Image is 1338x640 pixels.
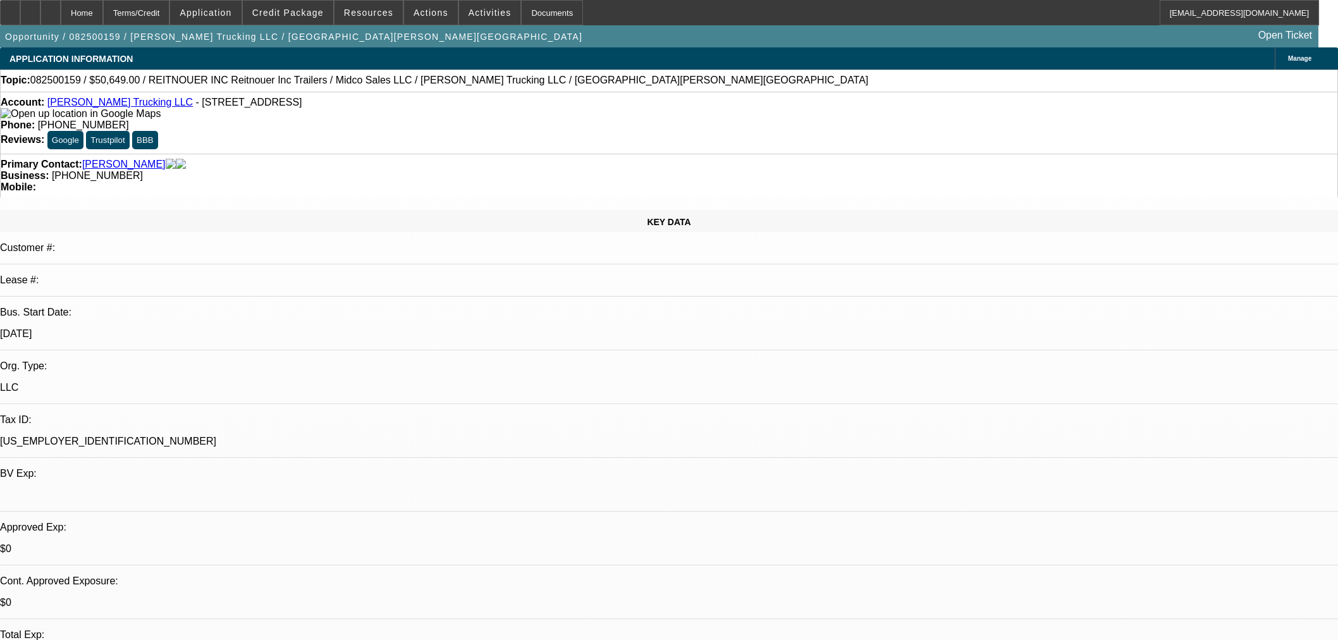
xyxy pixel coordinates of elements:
img: facebook-icon.png [166,159,176,170]
strong: Topic: [1,75,30,86]
button: BBB [132,131,158,149]
button: Credit Package [243,1,333,25]
span: 082500159 / $50,649.00 / REITNOUER INC Reitnouer Inc Trailers / Midco Sales LLC / [PERSON_NAME] T... [30,75,869,86]
span: KEY DATA [647,217,690,227]
span: APPLICATION INFORMATION [9,54,133,64]
button: Application [170,1,241,25]
strong: Account: [1,97,44,108]
button: Google [47,131,83,149]
span: Resources [344,8,393,18]
span: Application [180,8,231,18]
span: Credit Package [252,8,324,18]
span: Opportunity / 082500159 / [PERSON_NAME] Trucking LLC / [GEOGRAPHIC_DATA][PERSON_NAME][GEOGRAPHIC_... [5,32,582,42]
button: Actions [404,1,458,25]
span: [PHONE_NUMBER] [52,170,143,181]
span: [PHONE_NUMBER] [38,120,129,130]
button: Trustpilot [86,131,129,149]
strong: Business: [1,170,49,181]
img: Open up location in Google Maps [1,108,161,120]
strong: Primary Contact: [1,159,82,170]
strong: Reviews: [1,134,44,145]
a: Open Ticket [1253,25,1317,46]
span: Manage [1288,55,1311,62]
span: - [STREET_ADDRESS] [196,97,302,108]
a: [PERSON_NAME] Trucking LLC [47,97,193,108]
a: View Google Maps [1,108,161,119]
span: Activities [469,8,512,18]
strong: Phone: [1,120,35,130]
a: [PERSON_NAME] [82,159,166,170]
button: Resources [334,1,403,25]
strong: Mobile: [1,182,36,192]
img: linkedin-icon.png [176,159,186,170]
span: Actions [414,8,448,18]
button: Activities [459,1,521,25]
